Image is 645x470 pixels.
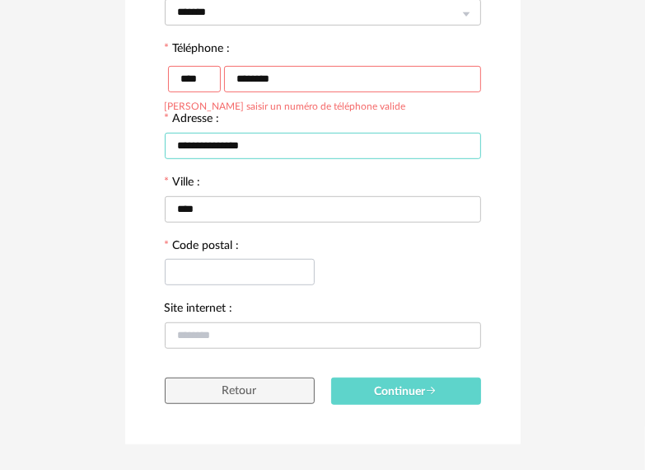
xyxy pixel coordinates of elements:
span: Retour [222,385,257,397]
button: Retour [165,378,315,404]
label: Site internet : [165,303,233,317]
label: Adresse : [165,113,220,128]
span: Continuer [375,386,437,397]
button: Continuer [331,378,481,405]
label: Code postal : [165,240,240,255]
label: Ville : [165,176,201,191]
div: [PERSON_NAME] saisir un numéro de téléphone valide [165,98,406,111]
label: Téléphone : [165,43,231,58]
